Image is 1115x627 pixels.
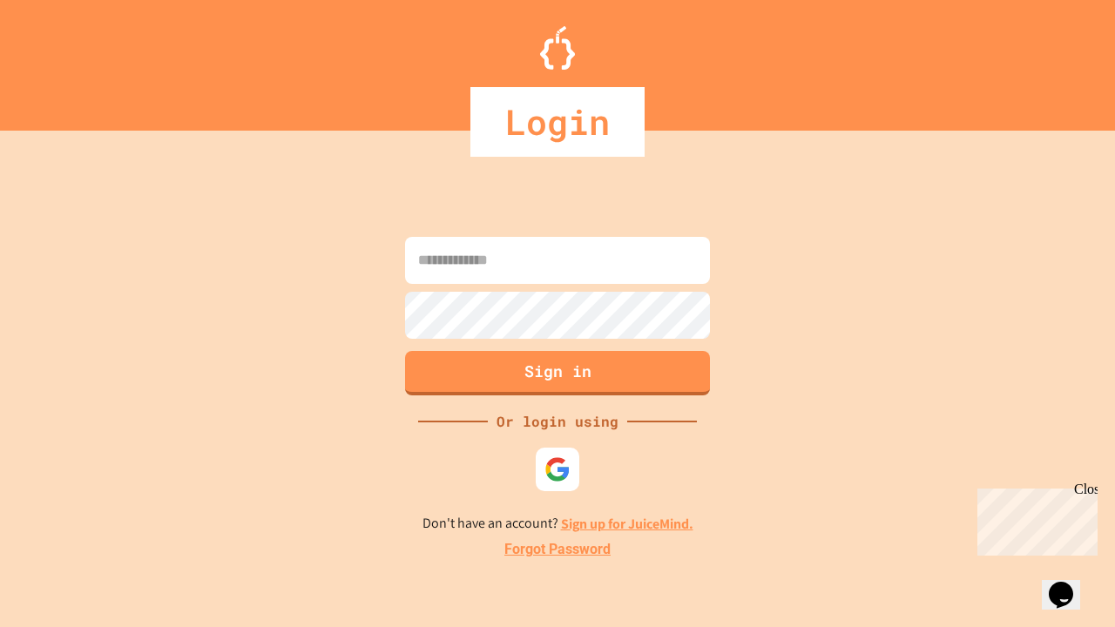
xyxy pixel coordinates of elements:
button: Sign in [405,351,710,395]
div: Or login using [488,411,627,432]
img: google-icon.svg [544,456,571,482]
p: Don't have an account? [422,513,693,535]
a: Sign up for JuiceMind. [561,515,693,533]
div: Login [470,87,645,157]
iframe: chat widget [1042,557,1098,610]
a: Forgot Password [504,539,611,560]
img: Logo.svg [540,26,575,70]
iframe: chat widget [970,482,1098,556]
div: Chat with us now!Close [7,7,120,111]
